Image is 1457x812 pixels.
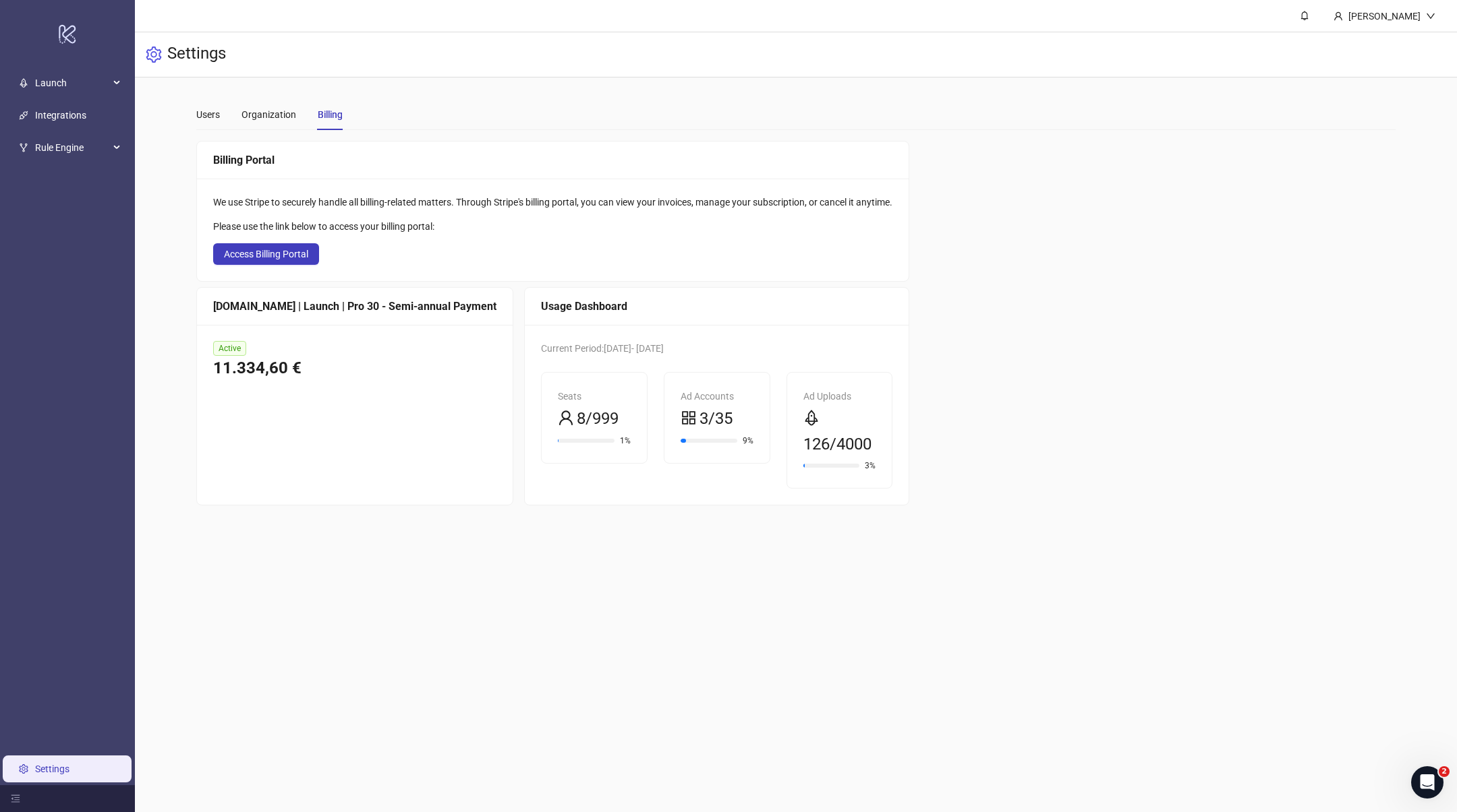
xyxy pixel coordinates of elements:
[558,410,574,426] span: user
[620,437,631,445] span: 1%
[35,763,69,774] a: Settings
[318,107,343,122] div: Billing
[241,107,296,122] div: Organization
[541,298,892,315] div: Usage Dashboard
[213,152,892,168] div: Billing Portal
[1426,11,1435,21] span: down
[803,389,876,404] div: Ad Uploads
[213,243,319,265] button: Access Billing Portal
[35,110,86,121] a: Integrations
[577,406,619,432] span: 8/999
[11,794,20,803] span: menu-fold
[213,195,892,210] div: We use Stripe to securely handle all billing-related matters. Through Stripe's billing portal, yo...
[1343,9,1426,24] div: [PERSON_NAME]
[803,432,872,458] span: 126/4000
[224,249,308,259] span: Access Billing Portal
[1411,766,1444,799] iframe: Intercom live chat
[19,78,28,88] span: rocket
[196,107,220,122] div: Users
[1334,11,1343,21] span: user
[681,389,753,404] div: Ad Accounts
[541,343,664,354] span: Current Period: [DATE] - [DATE]
[558,389,631,404] div: Seats
[213,341,246,356] span: Active
[146,46,162,63] span: setting
[167,43,226,66] h3: Settings
[743,437,753,445] span: 9%
[213,298,496,315] div: [DOMAIN_NAME] | Launch | Pro 30 - Semi-annual Payment
[699,406,733,432] span: 3/35
[213,219,892,234] div: Please use the link below to access your billing portal:
[1300,11,1309,20] span: bell
[19,143,28,152] span: fork
[865,462,876,470] span: 3%
[681,410,697,426] span: appstore
[213,356,496,381] div: 11.334,60 €
[803,410,820,426] span: rocket
[35,69,109,96] span: Launch
[35,134,109,161] span: Rule Engine
[1439,766,1450,777] span: 2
